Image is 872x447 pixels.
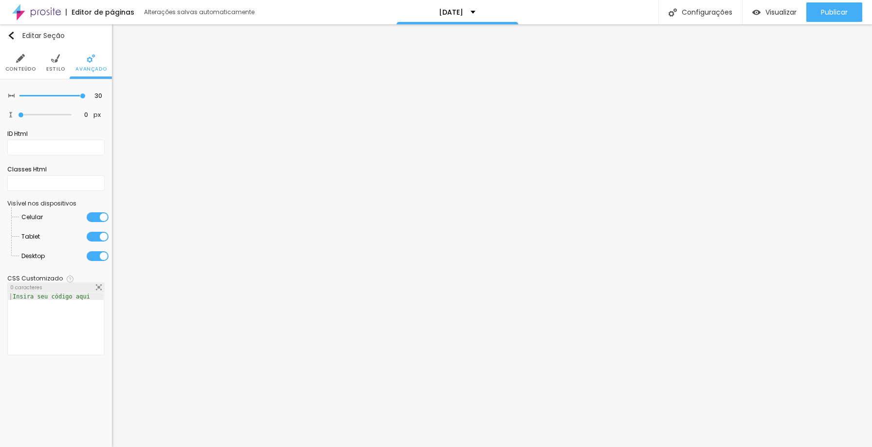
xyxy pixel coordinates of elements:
span: Avançado [75,67,107,72]
div: Alterações salvas automaticamente [144,9,256,15]
span: Publicar [821,8,848,16]
img: Icone [7,32,15,39]
span: Tablet [21,227,40,246]
iframe: Editor [112,24,872,447]
img: Icone [8,112,13,117]
button: px [91,111,104,119]
div: Editar Seção [7,32,65,39]
img: Icone [96,284,102,290]
div: ID Html [7,130,105,138]
img: Icone [67,276,73,282]
img: Icone [87,54,95,63]
div: Editor de páginas [66,9,134,16]
span: Estilo [46,67,65,72]
span: Celular [21,207,43,227]
p: [DATE] [439,9,463,16]
img: Icone [16,54,25,63]
img: view-1.svg [752,8,761,17]
button: Visualizar [743,2,806,22]
span: Conteúdo [5,67,36,72]
button: Publicar [806,2,862,22]
div: Visível nos dispositivos [7,201,105,206]
img: Icone [8,93,15,99]
div: CSS Customizado [7,276,63,281]
span: Desktop [21,246,45,266]
img: Icone [669,8,677,17]
div: 0 caracteres [8,283,104,293]
img: Icone [51,54,60,63]
div: Classes Html [7,165,105,174]
div: Insira seu código aqui [8,293,94,300]
span: Visualizar [765,8,797,16]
